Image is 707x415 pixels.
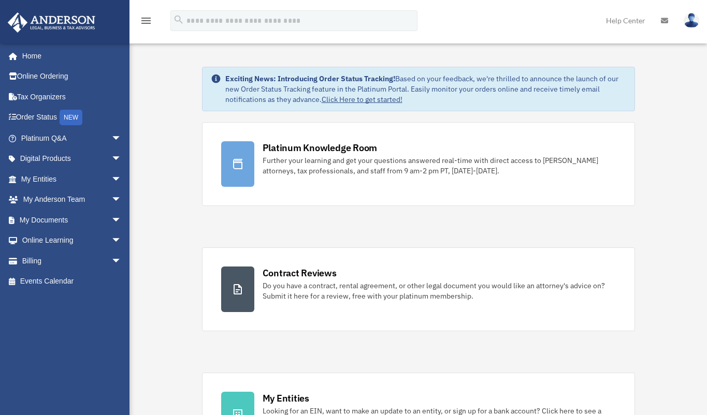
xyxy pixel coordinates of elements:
[7,250,137,271] a: Billingarrow_drop_down
[225,73,626,105] div: Based on your feedback, we're thrilled to announce the launch of our new Order Status Tracking fe...
[111,230,132,251] span: arrow_drop_down
[140,14,152,27] i: menu
[263,266,337,279] div: Contract Reviews
[684,13,699,28] img: User Pic
[263,155,616,176] div: Further your learning and get your questions answered real-time with direct access to [PERSON_NAM...
[7,271,137,292] a: Events Calendar
[173,14,184,25] i: search
[7,128,137,149] a: Platinum Q&Aarrow_drop_down
[7,169,137,189] a: My Entitiesarrow_drop_down
[202,247,635,331] a: Contract Reviews Do you have a contract, rental agreement, or other legal document you would like...
[263,141,378,154] div: Platinum Knowledge Room
[7,149,137,169] a: Digital Productsarrow_drop_down
[111,128,132,149] span: arrow_drop_down
[111,149,132,170] span: arrow_drop_down
[7,86,137,107] a: Tax Organizers
[5,12,98,33] img: Anderson Advisors Platinum Portal
[7,230,137,251] a: Online Learningarrow_drop_down
[140,18,152,27] a: menu
[263,280,616,301] div: Do you have a contract, rental agreement, or other legal document you would like an attorney's ad...
[322,95,402,104] a: Click Here to get started!
[7,46,132,66] a: Home
[202,122,635,206] a: Platinum Knowledge Room Further your learning and get your questions answered real-time with dire...
[7,107,137,128] a: Order StatusNEW
[7,189,137,210] a: My Anderson Teamarrow_drop_down
[60,110,82,125] div: NEW
[263,392,309,405] div: My Entities
[111,189,132,211] span: arrow_drop_down
[7,66,137,87] a: Online Ordering
[111,169,132,190] span: arrow_drop_down
[111,210,132,231] span: arrow_drop_down
[111,250,132,272] span: arrow_drop_down
[7,210,137,230] a: My Documentsarrow_drop_down
[225,74,395,83] strong: Exciting News: Introducing Order Status Tracking!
